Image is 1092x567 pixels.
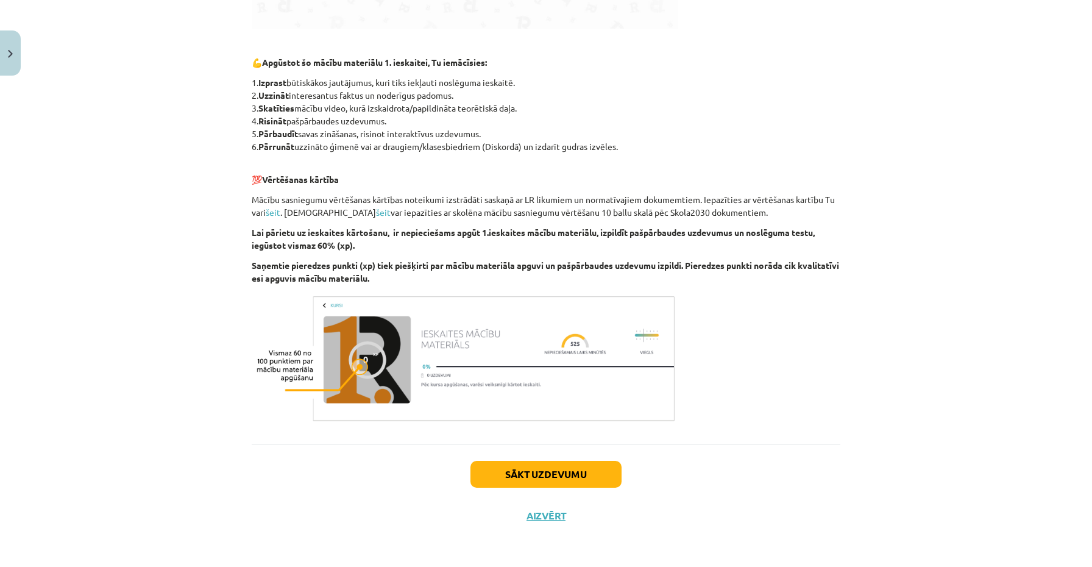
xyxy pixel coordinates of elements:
[252,160,840,186] p: 💯
[258,77,286,88] b: Izprast
[258,115,286,126] b: Risināt
[252,56,840,69] p: 💪
[262,57,487,68] b: Apgūstot šo mācību materiālu 1. ieskaitei, Tu iemācīsies:
[258,128,298,139] b: Pārbaudīt
[8,50,13,58] img: icon-close-lesson-0947bae3869378f0d4975bcd49f059093ad1ed9edebbc8119c70593378902aed.svg
[252,193,840,219] p: Mācību sasniegumu vērtēšanas kārtības noteikumi izstrādāti saskaņā ar LR likumiem un normatīvajie...
[266,207,280,218] a: šeit
[252,227,815,251] b: Lai pārietu uz ieskaites kārtošanu, ir nepieciešams apgūt 1.ieskaites mācību materiālu, izpildīt ...
[376,207,391,218] a: šeit
[258,90,289,101] b: Uzzināt
[258,141,294,152] b: Pārrunāt
[252,260,839,283] b: Saņemtie pieredzes punkti (xp) tiek piešķirti par mācību materiāla apguvi un pašpārbaudes uzdevum...
[252,76,840,153] p: 1. būtiskākos jautājumus, kuri tiks iekļauti noslēguma ieskaitē. 2. interesantus faktus un noderī...
[262,174,339,185] b: Vērtēšanas kārtība
[258,102,294,113] b: Skatīties
[470,461,622,488] button: Sākt uzdevumu
[523,510,569,522] button: Aizvērt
